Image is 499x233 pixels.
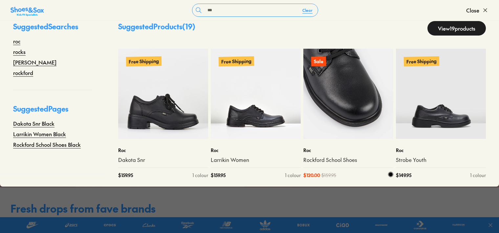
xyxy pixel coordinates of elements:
[396,147,486,154] p: Roc
[13,130,66,138] a: Larrikin Women Black
[13,37,20,45] a: roc
[182,21,195,31] span: ( 19 )
[13,141,81,148] a: Rockford School Shoes Black
[404,56,439,66] p: Free Shipping
[321,172,336,179] span: $ 159.95
[126,56,162,66] p: Free Shipping
[427,21,486,36] a: View19products
[303,156,393,164] a: Rockford School Shoes
[396,172,411,179] span: $ 149.95
[396,49,486,139] a: Free Shipping
[211,49,301,139] a: Free Shipping
[396,156,486,164] a: Strobe Youth
[285,172,301,179] div: 1 colour
[192,172,208,179] div: 1 colour
[13,48,26,56] a: rocks
[211,156,301,164] a: Larrikin Women
[118,172,133,179] span: $ 159.95
[118,147,208,154] p: Roc
[303,49,393,139] a: Sale
[297,4,318,16] button: Clear
[11,6,44,17] img: SNS_Logo_Responsive.svg
[311,56,326,67] p: Sale
[211,172,226,179] span: $ 159.95
[303,147,393,154] p: Roc
[466,6,479,14] span: Close
[118,49,208,139] a: Free Shipping
[211,147,301,154] p: Roc
[470,172,486,179] div: 1 colour
[11,5,44,15] a: Shoes &amp; Sox
[118,156,208,164] a: Dakota Snr
[118,21,195,36] p: Suggested Products
[13,58,56,66] a: [PERSON_NAME]
[219,56,254,66] p: Free Shipping
[13,21,92,37] p: Suggested Searches
[13,69,33,77] a: rockford
[13,119,54,127] a: Dakota Snr Black
[466,3,488,17] button: Close
[13,103,92,119] p: Suggested Pages
[303,172,320,179] span: $ 120.00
